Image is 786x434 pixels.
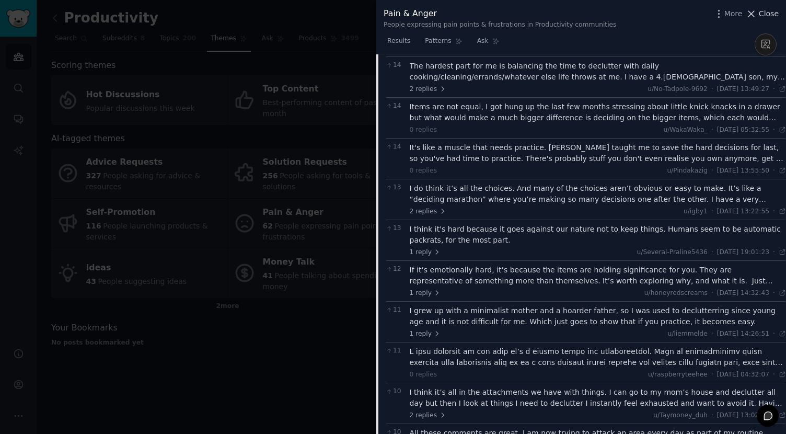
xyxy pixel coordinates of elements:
[410,248,441,257] span: 1 reply
[711,370,713,380] span: ·
[684,208,708,215] span: u/igby1
[773,329,775,339] span: ·
[717,207,769,216] span: [DATE] 13:22:55
[410,289,441,298] span: 1 reply
[773,125,775,135] span: ·
[717,329,769,339] span: [DATE] 14:26:51
[773,289,775,298] span: ·
[473,33,503,54] a: Ask
[386,346,404,356] span: 11
[711,207,713,216] span: ·
[711,289,713,298] span: ·
[387,37,410,46] span: Results
[711,411,713,420] span: ·
[711,329,713,339] span: ·
[386,183,404,192] span: 13
[648,85,708,93] span: u/No-Tadpole-9692
[637,248,707,256] span: u/Several-Praline5436
[386,61,404,70] span: 14
[773,248,775,257] span: ·
[477,37,489,46] span: Ask
[386,101,404,111] span: 14
[421,33,466,54] a: Patterns
[717,248,769,257] span: [DATE] 19:01:23
[410,207,446,216] span: 2 replies
[386,265,404,274] span: 12
[653,412,708,419] span: u/Taymoney_duh
[773,166,775,176] span: ·
[717,125,769,135] span: [DATE] 05:32:55
[425,37,451,46] span: Patterns
[384,20,616,30] div: People expressing pain points & frustrations in Productivity communities
[759,8,779,19] span: Close
[717,85,769,94] span: [DATE] 13:49:27
[648,371,708,378] span: u/raspberryteehee
[717,411,769,420] span: [DATE] 13:02:54
[711,166,713,176] span: ·
[667,330,707,337] span: u/liemmelde
[410,411,446,420] span: 2 replies
[724,8,743,19] span: More
[713,8,743,19] button: More
[717,166,769,176] span: [DATE] 13:55:50
[386,224,404,233] span: 13
[746,8,779,19] button: Close
[711,85,713,94] span: ·
[663,126,707,133] span: u/WakaWaka_
[773,370,775,380] span: ·
[717,370,769,380] span: [DATE] 04:32:07
[773,207,775,216] span: ·
[711,125,713,135] span: ·
[386,142,404,152] span: 14
[386,305,404,315] span: 11
[717,289,769,298] span: [DATE] 14:32:43
[711,248,713,257] span: ·
[644,289,708,296] span: u/honeyredscreams
[384,33,414,54] a: Results
[773,85,775,94] span: ·
[410,85,446,94] span: 2 replies
[667,167,707,174] span: u/Pindakazig
[384,7,616,20] div: Pain & Anger
[410,329,441,339] span: 1 reply
[386,387,404,396] span: 10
